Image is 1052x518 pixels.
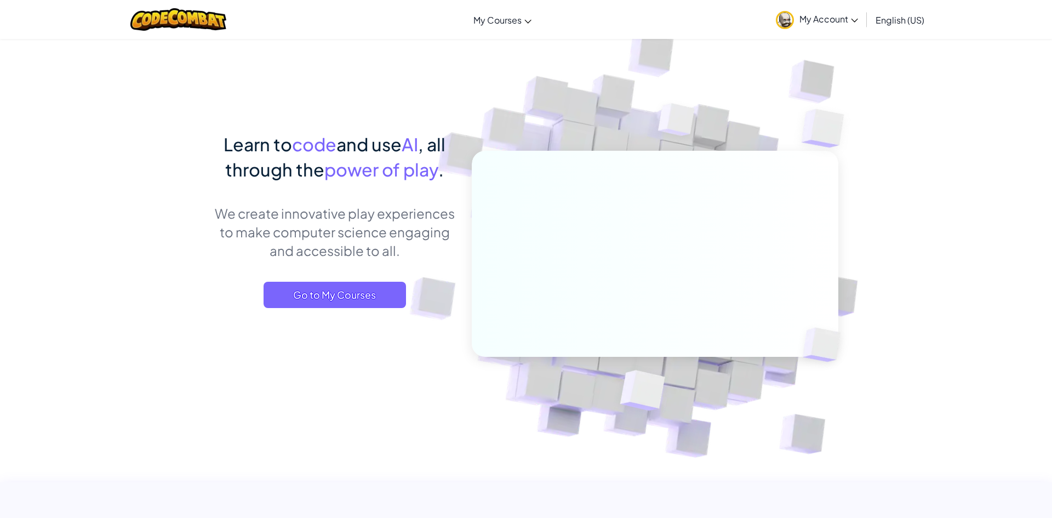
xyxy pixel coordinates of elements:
[785,305,867,385] img: Overlap cubes
[292,133,336,155] span: code
[324,158,438,180] span: power of play
[438,158,444,180] span: .
[770,2,864,37] a: My Account
[876,14,924,26] span: English (US)
[224,133,292,155] span: Learn to
[336,133,402,155] span: and use
[264,282,406,308] a: Go to My Courses
[593,347,691,438] img: Overlap cubes
[780,82,874,175] img: Overlap cubes
[870,5,930,35] a: English (US)
[473,14,522,26] span: My Courses
[130,8,226,31] img: CodeCombat logo
[214,204,455,260] p: We create innovative play experiences to make computer science engaging and accessible to all.
[776,11,794,29] img: avatar
[402,133,418,155] span: AI
[799,13,858,25] span: My Account
[638,82,717,163] img: Overlap cubes
[468,5,537,35] a: My Courses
